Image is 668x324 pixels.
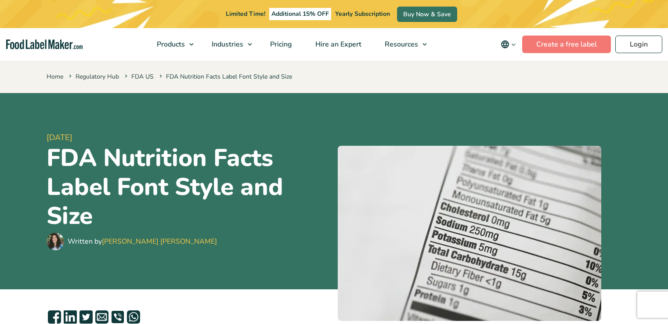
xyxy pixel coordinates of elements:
[154,40,186,49] span: Products
[615,36,662,53] a: Login
[68,236,217,247] div: Written by
[335,10,390,18] span: Yearly Subscription
[259,28,302,61] a: Pricing
[304,28,371,61] a: Hire an Expert
[200,28,256,61] a: Industries
[47,72,63,81] a: Home
[47,233,64,250] img: Maria Abi Hanna - Food Label Maker
[158,72,292,81] span: FDA Nutrition Facts Label Font Style and Size
[209,40,244,49] span: Industries
[267,40,293,49] span: Pricing
[131,72,154,81] a: FDA US
[47,144,331,230] h1: FDA Nutrition Facts Label Font Style and Size
[47,132,331,144] span: [DATE]
[373,28,431,61] a: Resources
[226,10,265,18] span: Limited Time!
[397,7,457,22] a: Buy Now & Save
[313,40,362,49] span: Hire an Expert
[102,237,217,246] a: [PERSON_NAME] [PERSON_NAME]
[269,8,331,20] span: Additional 15% OFF
[382,40,419,49] span: Resources
[522,36,611,53] a: Create a free label
[76,72,119,81] a: Regulatory Hub
[145,28,198,61] a: Products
